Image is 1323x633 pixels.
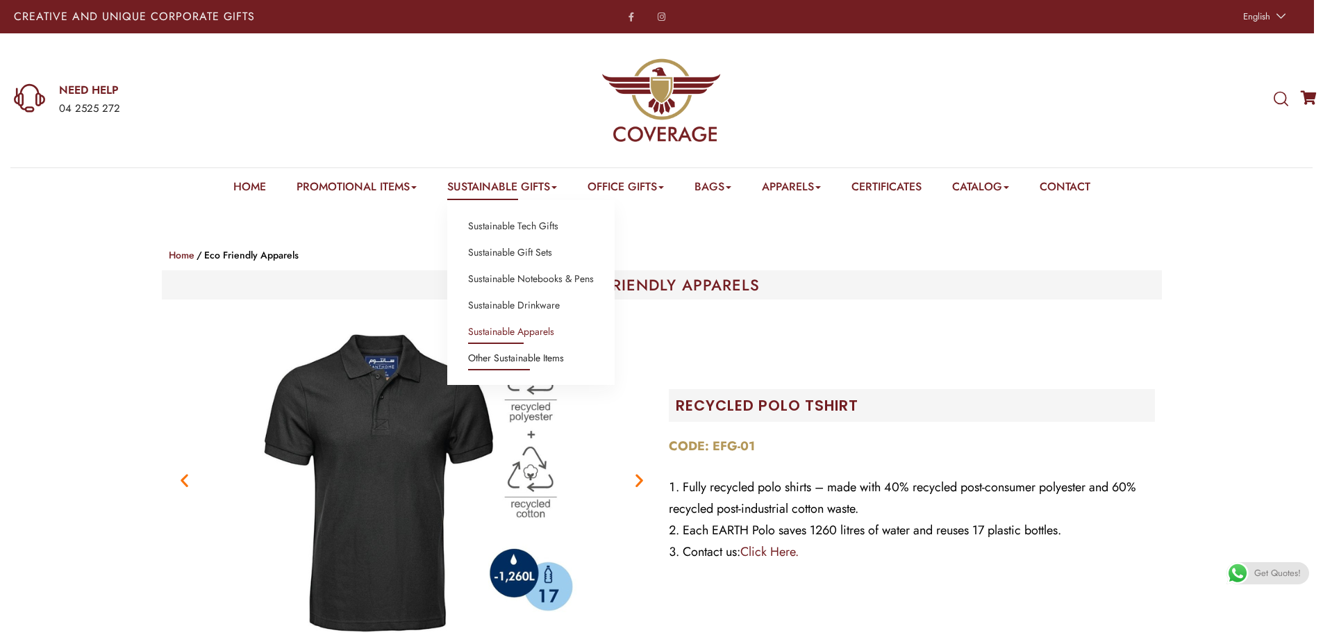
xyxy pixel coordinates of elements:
[176,471,193,488] div: Previous slide
[631,471,648,488] div: Next slide
[468,270,594,288] a: Sustainable Notebooks & Pens
[297,179,417,200] a: Promotional Items
[1254,562,1301,584] span: Get Quotes!
[851,179,922,200] a: Certificates
[669,478,1136,518] span: Fully recycled polo shirts – made with 40% recycled post-consumer polyester and 60% recycled post...
[762,179,821,200] a: Apparels
[59,100,434,118] div: 04 2525 272
[447,179,557,200] a: Sustainable Gifts
[694,179,731,200] a: Bags
[14,11,522,22] p: Creative and Unique Corporate Gifts
[1243,10,1270,23] span: English
[468,323,554,341] a: Sustainable Apparels
[1236,7,1290,26] a: English
[233,179,266,200] a: Home
[468,244,552,262] a: Sustainable Gift Sets
[669,541,1155,563] li: Contact us:
[194,247,299,263] li: Eco Friendly Apparels
[468,217,558,236] a: Sustainable Tech Gifts
[669,437,755,455] strong: CODE: EFG-01
[468,350,564,368] a: Other Sustainable Items
[683,521,1061,539] span: Each EARTH Polo saves 1260 litres of water and reuses 17 plastic bottles.
[169,248,194,262] a: Home
[740,543,799,561] a: Click Here.
[468,297,560,315] a: Sustainable Drinkware
[676,396,1155,415] h2: Recycled Polo Tshirt
[59,83,434,98] a: NEED HELP
[952,179,1009,200] a: Catalog
[588,179,664,200] a: Office Gifts
[169,277,1155,293] h1: ECO FRIENDLY APPARELS
[1040,179,1090,200] a: Contact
